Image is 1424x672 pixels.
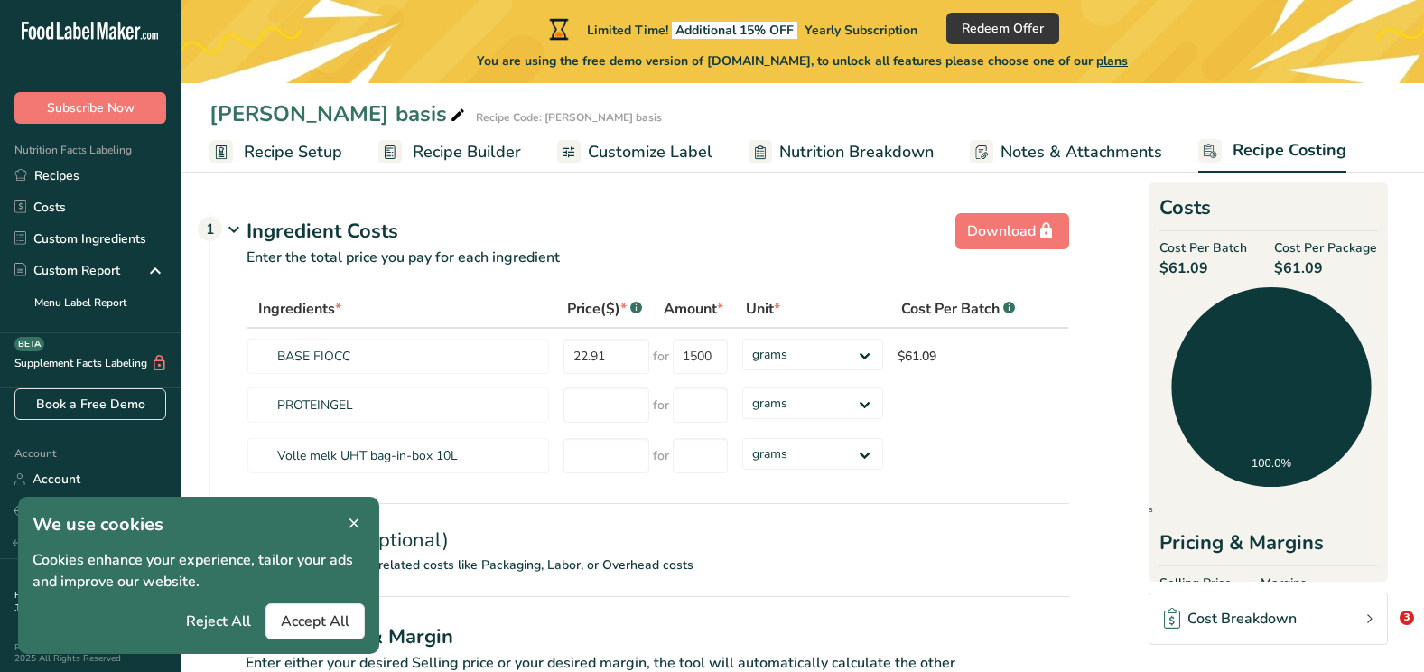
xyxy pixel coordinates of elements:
span: Nutrition Breakdown [779,140,934,164]
span: Customize Label [588,140,712,164]
h1: We use cookies [33,511,365,538]
span: Reject All [186,611,251,632]
span: Redeem Offer [962,19,1044,38]
span: Ingredients [1099,505,1153,514]
a: Notes & Attachments [970,132,1162,173]
span: Recipe Costing [1233,138,1346,163]
span: Accept All [281,611,349,632]
p: Enter the total price you pay for each ingredient [210,247,1069,290]
span: (Optional) [357,527,449,554]
div: Limited Time! [545,18,917,40]
a: Customize Label [557,132,712,173]
span: Cost Per Batch [1159,238,1247,257]
a: About Us . [14,589,144,614]
button: Redeem Offer [946,13,1059,44]
span: for [653,446,669,465]
iframe: Intercom live chat [1363,611,1406,654]
span: Amount [664,298,723,320]
a: Book a Free Demo [14,388,166,420]
span: Recipe Builder [413,140,521,164]
h2: Costs [1159,193,1377,231]
td: $61.09 [890,329,1047,379]
span: Unit [746,298,780,320]
div: Pricing & Margins [1159,528,1377,566]
div: Download [967,220,1057,242]
button: Accept All [265,603,365,639]
a: Recipe Setup [209,132,342,173]
span: plans [1096,52,1128,70]
span: 3 [1400,611,1414,625]
span: for [653,396,669,415]
button: Subscribe Now [14,92,166,124]
span: Subscribe Now [47,98,135,117]
button: Reject All [172,603,265,639]
a: Cost Breakdown [1149,593,1388,645]
span: $61.09 [1274,257,1377,279]
div: Price($) [567,298,642,320]
div: Ingredient Costs [247,217,1069,247]
span: Margins [1261,574,1307,593]
a: Terms & Conditions . [15,602,102,614]
div: 1 [198,217,222,241]
span: Cost Per Batch [901,298,1000,320]
a: Language [14,495,91,527]
span: Additional 15% OFF [672,22,797,39]
span: Ingredients [258,298,341,320]
button: Download [955,213,1069,249]
div: Custom Report [14,261,120,280]
span: Notes & Attachments [1001,140,1162,164]
span: Yearly Subscription [805,22,917,39]
span: $61.09 [1159,257,1247,279]
div: Powered By FoodLabelMaker © 2025 All Rights Reserved [14,642,166,664]
h1: Selling Price & Margin [247,622,1069,652]
span: Cost Per Package [1274,238,1377,257]
a: Recipe Builder [378,132,521,173]
span: for [653,347,669,366]
p: Cookies enhance your experience, tailor your ads and improve our website. [33,549,365,593]
a: Hire an Expert . [14,589,79,602]
a: Recipe Costing [1198,130,1346,173]
div: BETA [14,337,44,351]
span: Recipe Setup [244,140,342,164]
span: Selling Price [1159,574,1232,593]
div: Cost Breakdown [1164,608,1297,630]
span: You are using the free demo version of [DOMAIN_NAME], to unlock all features please choose one of... [477,51,1128,70]
div: [PERSON_NAME] basis [209,98,469,130]
p: Enter any other recipe related costs like Packaging, Labor, or Overhead costs [210,555,1069,596]
a: Nutrition Breakdown [749,132,934,173]
div: Other Costs [247,503,1069,555]
div: Recipe Code: [PERSON_NAME] basis [476,109,662,126]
